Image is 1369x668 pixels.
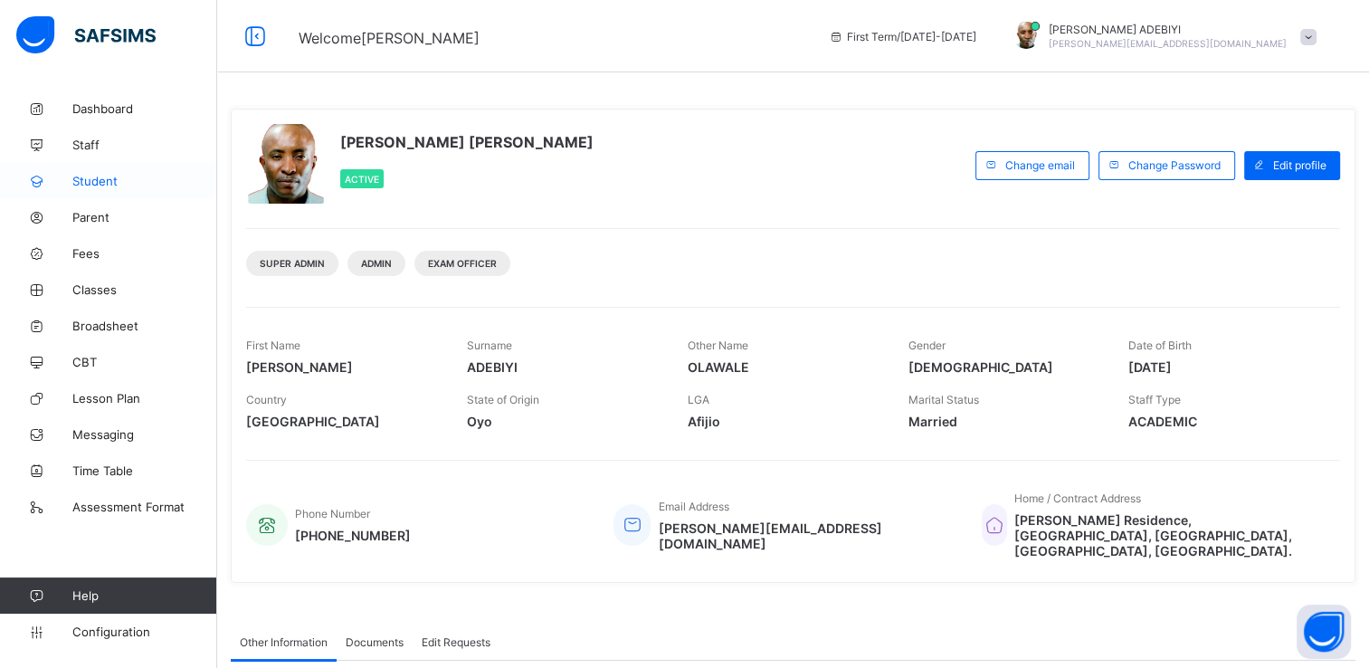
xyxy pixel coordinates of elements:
[72,319,217,333] span: Broadsheet
[72,101,217,116] span: Dashboard
[299,29,480,47] span: Welcome [PERSON_NAME]
[246,393,287,406] span: Country
[467,359,661,375] span: ADEBIYI
[1128,158,1221,172] span: Change Password
[72,246,217,261] span: Fees
[345,174,379,185] span: Active
[428,258,497,269] span: Exam Officer
[688,414,881,429] span: Afijio
[658,500,728,513] span: Email Address
[295,528,411,543] span: [PHONE_NUMBER]
[688,393,709,406] span: LGA
[240,635,328,649] span: Other Information
[346,635,404,649] span: Documents
[72,391,217,406] span: Lesson Plan
[1297,605,1351,659] button: Open asap
[994,22,1326,52] div: ALEXANDERADEBIYI
[688,359,881,375] span: OLAWALE
[72,355,217,369] span: CBT
[908,339,945,352] span: Gender
[1049,38,1287,49] span: [PERSON_NAME][EMAIL_ADDRESS][DOMAIN_NAME]
[72,210,217,224] span: Parent
[829,30,976,43] span: session/term information
[908,393,978,406] span: Marital Status
[1014,491,1141,505] span: Home / Contract Address
[658,520,954,551] span: [PERSON_NAME][EMAIL_ADDRESS][DOMAIN_NAME]
[260,258,325,269] span: Super Admin
[1049,23,1287,36] span: [PERSON_NAME] ADEBIYI
[246,339,300,352] span: First Name
[1128,414,1322,429] span: ACADEMIC
[72,463,217,478] span: Time Table
[72,138,217,152] span: Staff
[361,258,392,269] span: Admin
[467,393,539,406] span: State of Origin
[467,339,512,352] span: Surname
[1273,158,1326,172] span: Edit profile
[16,16,156,54] img: safsims
[72,427,217,442] span: Messaging
[72,588,216,603] span: Help
[908,359,1101,375] span: [DEMOGRAPHIC_DATA]
[1128,359,1322,375] span: [DATE]
[1005,158,1075,172] span: Change email
[72,174,217,188] span: Student
[1128,393,1181,406] span: Staff Type
[72,500,217,514] span: Assessment Format
[72,282,217,297] span: Classes
[246,414,440,429] span: [GEOGRAPHIC_DATA]
[1014,512,1322,558] span: [PERSON_NAME] Residence, [GEOGRAPHIC_DATA], [GEOGRAPHIC_DATA], [GEOGRAPHIC_DATA], [GEOGRAPHIC_DATA].
[467,414,661,429] span: Oyo
[340,133,594,151] span: [PERSON_NAME] [PERSON_NAME]
[246,359,440,375] span: [PERSON_NAME]
[422,635,490,649] span: Edit Requests
[908,414,1101,429] span: Married
[688,339,748,352] span: Other Name
[1128,339,1192,352] span: Date of Birth
[295,507,370,520] span: Phone Number
[72,625,216,639] span: Configuration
